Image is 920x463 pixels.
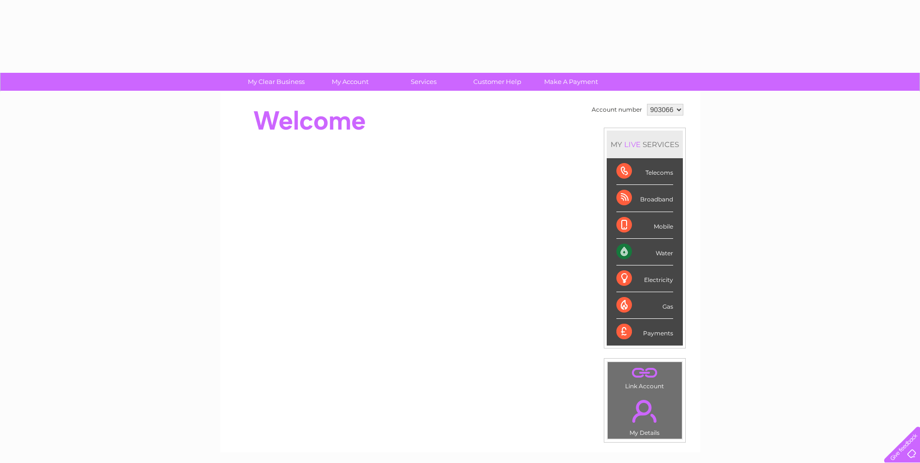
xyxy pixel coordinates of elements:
div: Broadband [616,185,673,212]
td: My Details [607,392,682,439]
div: Water [616,239,673,265]
div: Telecoms [616,158,673,185]
div: Mobile [616,212,673,239]
div: Electricity [616,265,673,292]
a: . [610,364,679,381]
a: Make A Payment [531,73,611,91]
a: My Account [310,73,390,91]
div: Gas [616,292,673,319]
a: Customer Help [457,73,537,91]
td: Link Account [607,362,682,392]
a: Services [384,73,464,91]
a: . [610,394,679,428]
div: LIVE [622,140,643,149]
td: Account number [589,101,645,118]
div: Payments [616,319,673,345]
div: MY SERVICES [607,131,683,158]
a: My Clear Business [236,73,316,91]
